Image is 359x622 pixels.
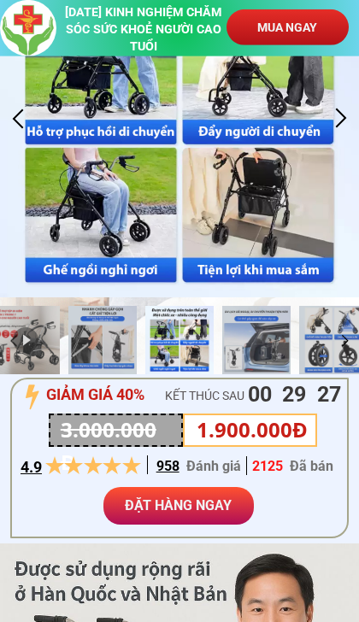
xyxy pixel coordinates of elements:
h3: GIẢM GIÁ 40% [46,383,164,408]
span: Đã bán [290,458,333,474]
h3: KẾT THÚC SAU [165,386,280,405]
span: Đánh giá [186,458,241,474]
span: 958 [156,458,179,474]
p: MUA NGAY [227,9,348,45]
h3: 3.000.000Đ [61,414,171,479]
h3: [DATE] KINH NGHIỆM CHĂM SÓC SỨC KHOẺ NGƯỜI CAO TUỔI [62,4,226,56]
h3: 1.900.000Đ [197,414,311,446]
p: ĐẶT HÀNG NGAY [103,487,254,525]
span: 2125 [252,458,283,474]
h3: 4.9 [21,455,45,480]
